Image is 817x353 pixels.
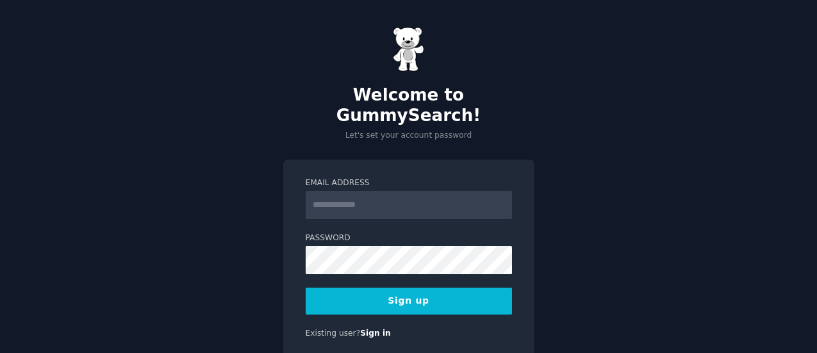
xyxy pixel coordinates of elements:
img: Gummy Bear [393,27,425,72]
a: Sign in [360,329,391,338]
label: Password [306,233,512,244]
button: Sign up [306,288,512,315]
span: Existing user? [306,329,361,338]
label: Email Address [306,177,512,189]
h2: Welcome to GummySearch! [283,85,534,126]
p: Let's set your account password [283,130,534,142]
